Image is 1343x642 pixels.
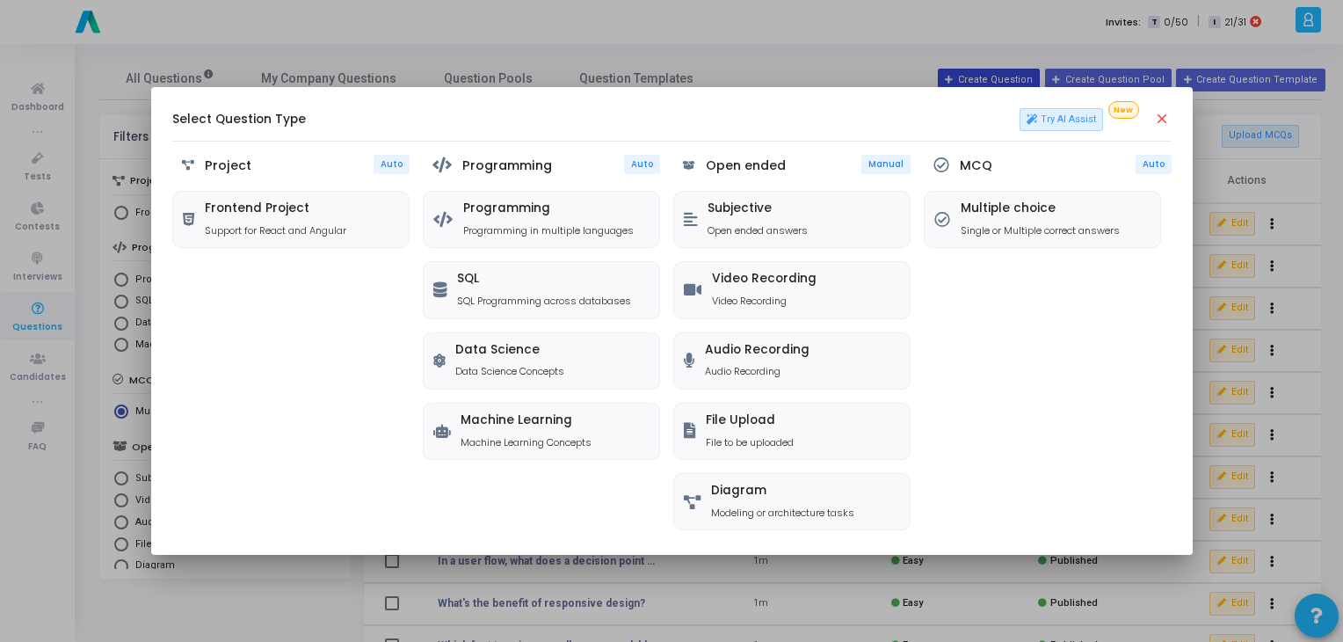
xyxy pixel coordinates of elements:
[706,413,794,428] h5: File Upload
[711,484,854,499] h5: Diagram
[960,158,992,173] h5: MCQ
[706,435,794,450] p: File to be uploaded
[1108,101,1139,120] span: New
[461,413,592,428] h5: Machine Learning
[461,435,592,450] p: Machine Learning Concepts
[1154,111,1172,128] mat-icon: close
[708,201,808,216] h5: Subjective
[457,272,631,287] h5: SQL
[711,506,854,521] p: Modeling or architecture tasks
[455,364,564,379] p: Data Science Concepts
[455,343,564,358] h5: Data Science
[457,294,631,309] p: SQL Programming across databases
[205,201,346,216] h5: Frontend Project
[1020,108,1104,131] a: Try AI Assist
[712,294,817,309] p: Video Recording
[708,223,808,238] p: Open ended answers
[705,364,809,379] p: Audio Recording
[462,158,552,173] h5: Programming
[706,158,786,173] h5: Open ended
[205,158,251,173] h5: Project
[463,201,634,216] h5: Programming
[712,272,817,287] h5: Video Recording
[961,223,1120,238] p: Single or Multiple correct answers
[705,343,809,358] h5: Audio Recording
[172,113,306,128] h5: Select Question Type
[631,158,653,170] span: Auto
[463,223,634,238] p: Programming in multiple languages
[961,201,1120,216] h5: Multiple choice
[868,158,904,170] span: Manual
[1143,158,1165,170] span: Auto
[205,223,346,238] p: Support for React and Angular
[381,158,403,170] span: Auto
